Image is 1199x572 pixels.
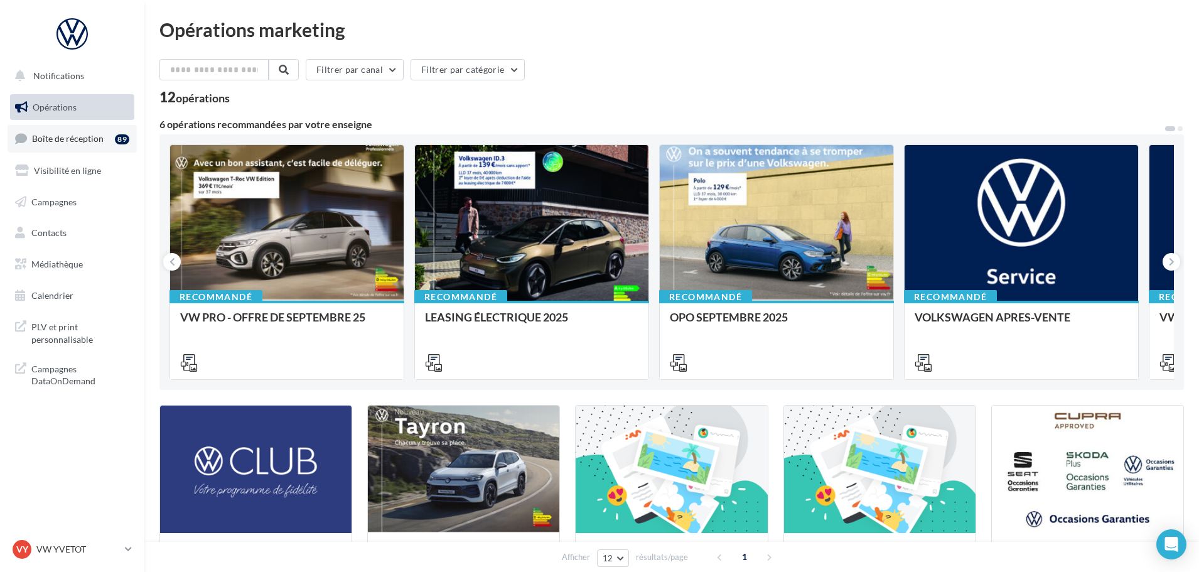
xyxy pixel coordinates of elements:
span: Campagnes DataOnDemand [31,360,129,387]
span: PLV et print personnalisable [31,318,129,345]
div: LEASING ÉLECTRIQUE 2025 [425,311,638,336]
button: Notifications [8,63,132,89]
span: 1 [734,547,755,567]
div: Open Intercom Messenger [1156,529,1186,559]
button: Filtrer par canal [306,59,404,80]
span: Médiathèque [31,259,83,269]
span: Campagnes [31,196,77,207]
div: 12 [159,90,230,104]
a: Opérations [8,94,137,121]
div: 6 opérations recommandées par votre enseigne [159,119,1164,129]
a: Boîte de réception89 [8,125,137,152]
div: 89 [115,134,129,144]
a: Campagnes [8,189,137,215]
div: Recommandé [904,290,997,304]
span: Boîte de réception [32,133,104,144]
a: Calendrier [8,283,137,309]
a: Contacts [8,220,137,246]
div: Recommandé [414,290,507,304]
span: Opérations [33,102,77,112]
a: Médiathèque [8,251,137,278]
div: opérations [176,92,230,104]
div: VOLKSWAGEN APRES-VENTE [915,311,1128,336]
a: VY VW YVETOT [10,537,134,561]
button: Filtrer par catégorie [411,59,525,80]
span: résultats/page [636,551,688,563]
div: Recommandé [169,290,262,304]
div: Opérations marketing [159,20,1184,39]
span: Notifications [33,70,84,81]
span: 12 [603,553,613,563]
a: Campagnes DataOnDemand [8,355,137,392]
span: Calendrier [31,290,73,301]
span: Contacts [31,227,67,238]
span: Visibilité en ligne [34,165,101,176]
p: VW YVETOT [36,543,120,556]
a: Visibilité en ligne [8,158,137,184]
button: 12 [597,549,629,567]
a: PLV et print personnalisable [8,313,137,350]
span: Afficher [562,551,590,563]
span: VY [16,543,28,556]
div: OPO SEPTEMBRE 2025 [670,311,883,336]
div: Recommandé [659,290,752,304]
div: VW PRO - OFFRE DE SEPTEMBRE 25 [180,311,394,336]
